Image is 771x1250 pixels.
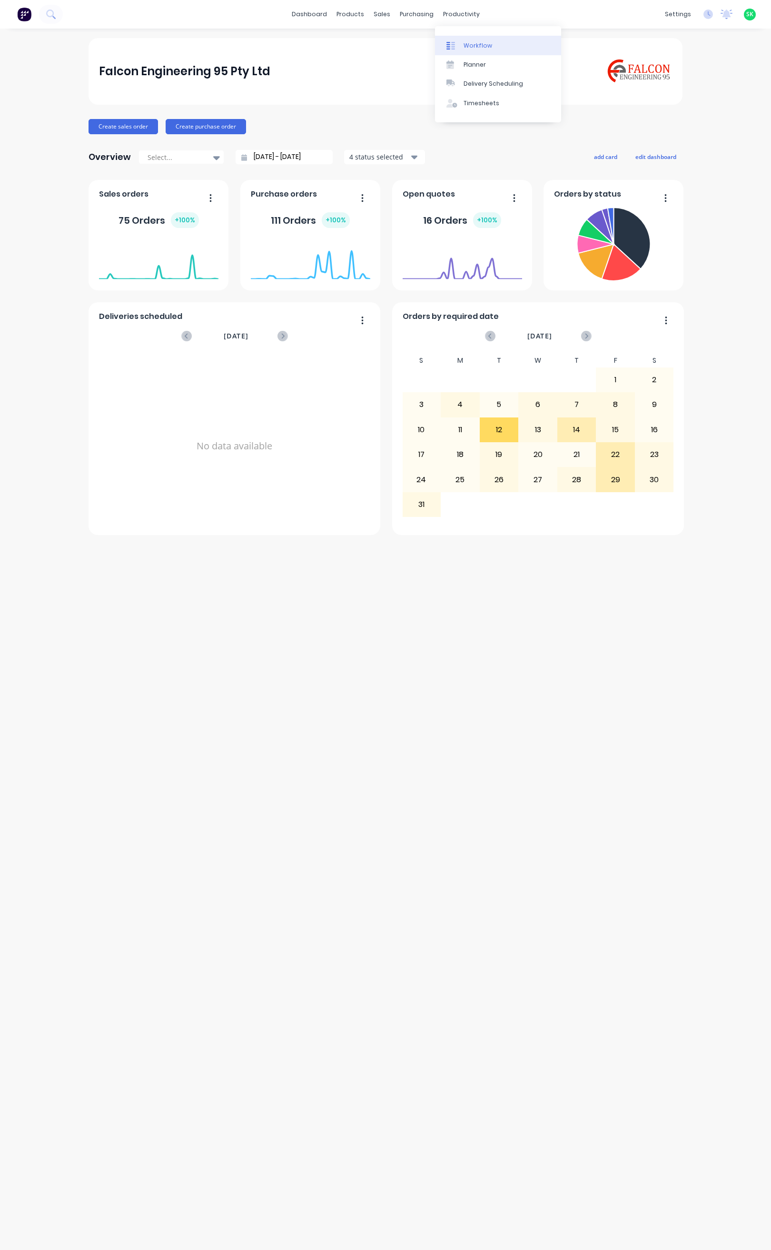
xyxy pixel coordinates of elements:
[596,443,634,466] div: 22
[224,331,248,341] span: [DATE]
[635,393,673,417] div: 9
[519,443,557,466] div: 20
[588,150,623,163] button: add card
[423,212,501,228] div: 16 Orders
[558,393,596,417] div: 7
[287,7,332,21] a: dashboard
[403,443,441,466] div: 17
[435,55,561,74] a: Planner
[403,188,455,200] span: Open quotes
[119,212,199,228] div: 75 Orders
[635,354,674,367] div: S
[99,188,148,200] span: Sales orders
[271,212,350,228] div: 111 Orders
[518,354,557,367] div: W
[635,467,673,491] div: 30
[557,354,596,367] div: T
[635,418,673,442] div: 16
[519,393,557,417] div: 6
[402,354,441,367] div: S
[89,148,131,167] div: Overview
[99,62,270,81] div: Falcon Engineering 95 Pty Ltd
[171,212,199,228] div: + 100 %
[605,58,672,85] img: Falcon Engineering 95 Pty Ltd
[395,7,438,21] div: purchasing
[441,443,479,466] div: 18
[322,212,350,228] div: + 100 %
[344,150,425,164] button: 4 status selected
[635,368,673,392] div: 2
[166,119,246,134] button: Create purchase order
[596,354,635,367] div: F
[464,99,499,108] div: Timesheets
[558,418,596,442] div: 14
[596,418,634,442] div: 15
[332,7,369,21] div: products
[403,418,441,442] div: 10
[441,354,480,367] div: M
[403,467,441,491] div: 24
[464,60,486,69] div: Planner
[480,467,518,491] div: 26
[480,354,519,367] div: T
[441,418,479,442] div: 11
[660,7,696,21] div: settings
[596,467,634,491] div: 29
[464,41,492,50] div: Workflow
[438,7,484,21] div: productivity
[17,7,31,21] img: Factory
[635,443,673,466] div: 23
[464,79,523,88] div: Delivery Scheduling
[519,418,557,442] div: 13
[480,418,518,442] div: 12
[369,7,395,21] div: sales
[99,311,182,322] span: Deliveries scheduled
[473,212,501,228] div: + 100 %
[554,188,621,200] span: Orders by status
[480,443,518,466] div: 19
[251,188,317,200] span: Purchase orders
[480,393,518,417] div: 5
[746,10,753,19] span: SK
[99,354,370,538] div: No data available
[435,36,561,55] a: Workflow
[596,368,634,392] div: 1
[441,467,479,491] div: 25
[435,94,561,113] a: Timesheets
[349,152,409,162] div: 4 status selected
[441,393,479,417] div: 4
[435,74,561,93] a: Delivery Scheduling
[558,443,596,466] div: 21
[629,150,682,163] button: edit dashboard
[558,467,596,491] div: 28
[89,119,158,134] button: Create sales order
[527,331,552,341] span: [DATE]
[519,467,557,491] div: 27
[403,493,441,516] div: 31
[403,393,441,417] div: 3
[596,393,634,417] div: 8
